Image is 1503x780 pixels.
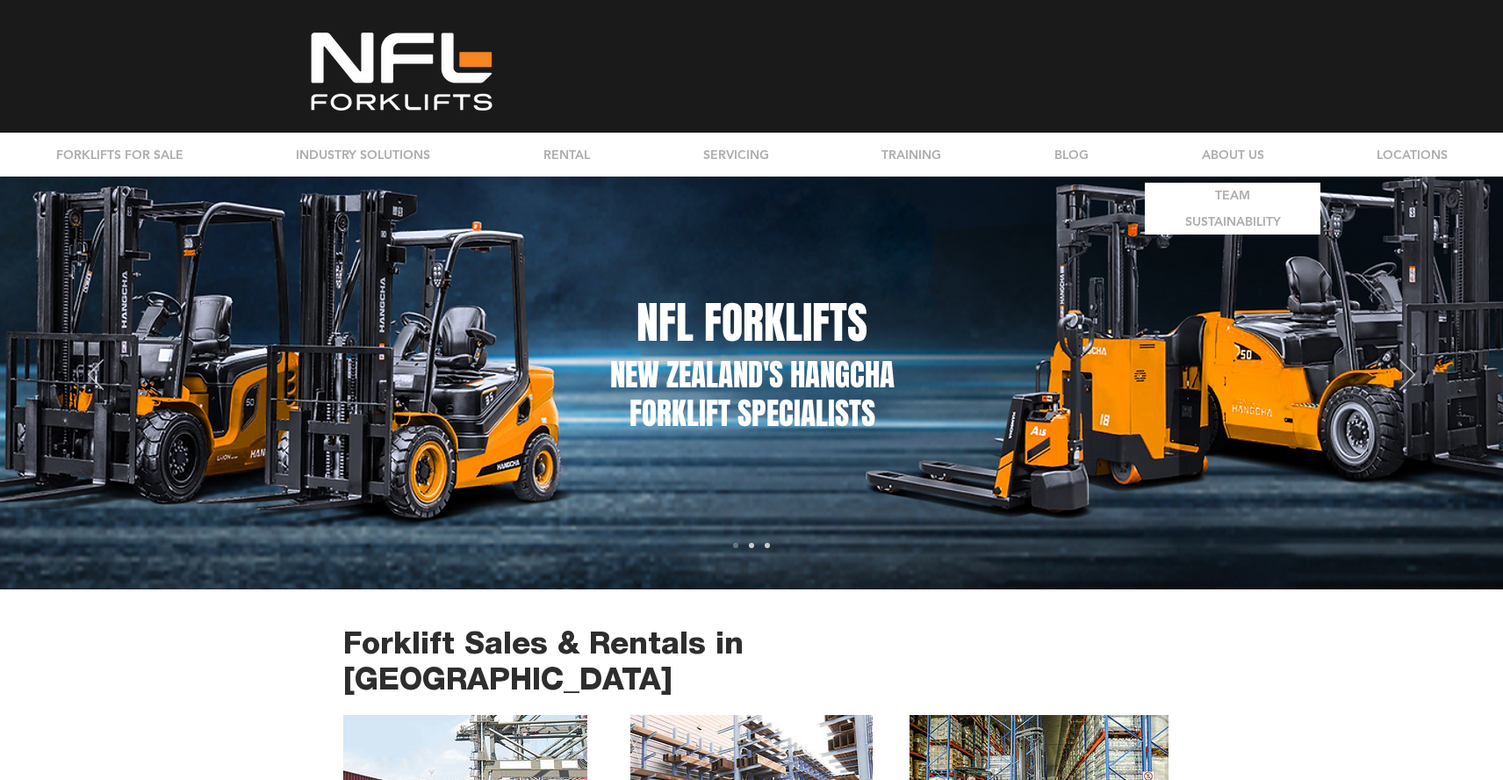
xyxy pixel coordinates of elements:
a: Slide 2 [749,543,754,548]
p: SUSTAINABILITY [1179,209,1287,235]
a: RENTAL [486,133,646,177]
a: SERVICING [646,133,824,177]
p: LOCATIONS [1368,133,1456,177]
a: SUSTAINABILITY [1145,208,1320,235]
p: RENTAL [535,133,599,177]
p: BLOG [1046,133,1097,177]
a: Slide 3 [765,543,770,548]
span: Forklift Sales & Rentals in [GEOGRAPHIC_DATA] [343,625,744,697]
button: Previous [88,359,104,393]
div: ABOUT US [1145,133,1320,177]
a: INDUSTRY SOLUTIONS [239,133,486,177]
a: TEAM [1145,183,1320,208]
span: NEW ZEALAND'S HANGCHA FORKLIFT SPECIALISTS [610,352,895,437]
p: TEAM [1209,183,1256,208]
p: INDUSTRY SOLUTIONS [287,133,439,177]
p: SERVICING [694,133,778,177]
p: FORKLIFTS FOR SALE [47,133,192,177]
span: NFL FORKLIFTS [636,291,867,355]
a: BLOG [997,133,1145,177]
a: TRAINING [824,133,997,177]
nav: Slides [728,543,775,548]
button: Next [1399,359,1415,393]
p: ABOUT US [1193,133,1273,177]
p: TRAINING [873,133,950,177]
a: Slide 1 [733,543,738,548]
img: NFL White_LG clearcut.png [301,28,502,114]
div: LOCATIONS [1320,133,1503,177]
